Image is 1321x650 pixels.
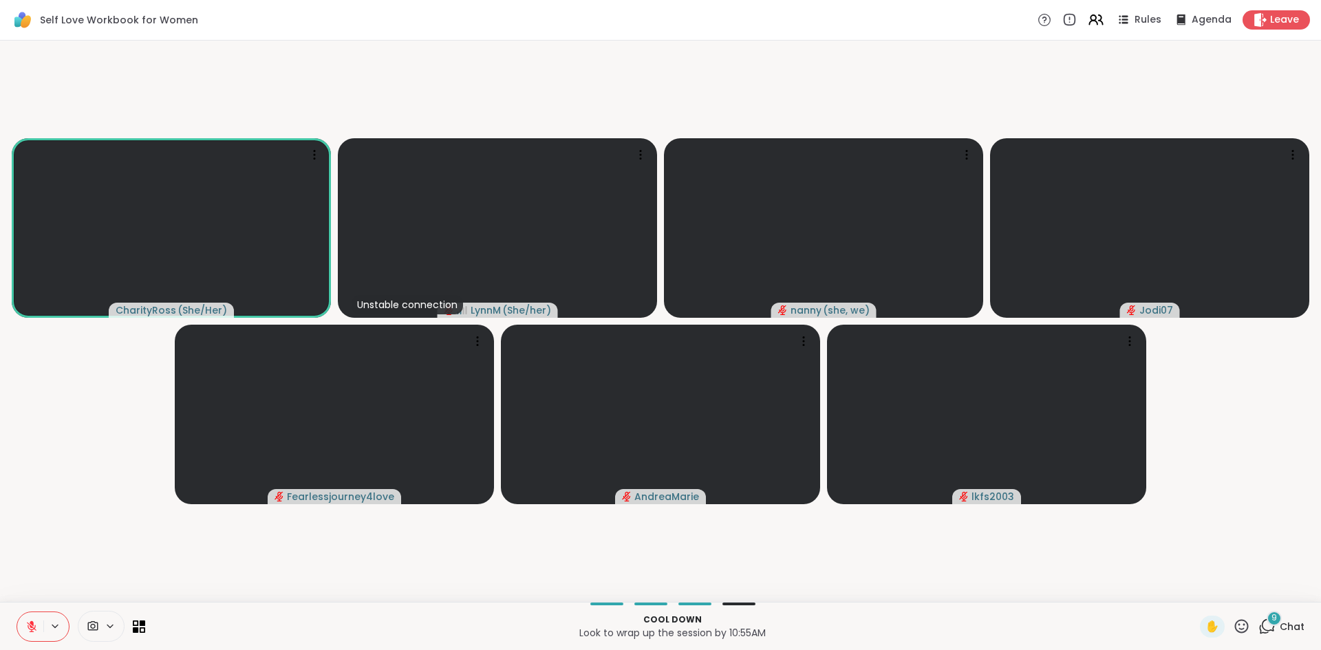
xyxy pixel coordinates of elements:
span: Agenda [1192,13,1232,27]
span: nanny [791,303,821,317]
span: ( She/her ) [502,303,551,317]
span: audio-muted [778,305,788,315]
span: Jodi07 [1139,303,1173,317]
img: ShareWell Logomark [11,8,34,32]
span: Self Love Workbook for Women [40,13,198,27]
span: Chat [1280,620,1304,633]
span: audio-muted [1127,305,1137,315]
span: ✋ [1205,618,1219,635]
span: ( she, we ) [823,303,870,317]
span: lkfs2003 [971,490,1014,503]
span: 9 [1271,612,1277,624]
span: AndreaMarie [634,490,699,503]
p: Look to wrap up the session by 10:55AM [153,626,1192,640]
div: Unstable connection [352,295,463,314]
span: Rules [1135,13,1161,27]
p: Cool down [153,614,1192,626]
span: Fearlessjourney4love [287,490,394,503]
span: audio-muted [622,492,632,501]
span: audio-muted [959,492,969,501]
span: ( She/Her ) [178,303,227,317]
span: Leave [1270,13,1299,27]
span: CharityRoss [116,303,176,317]
span: LynnM [471,303,501,317]
span: audio-muted [275,492,284,501]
